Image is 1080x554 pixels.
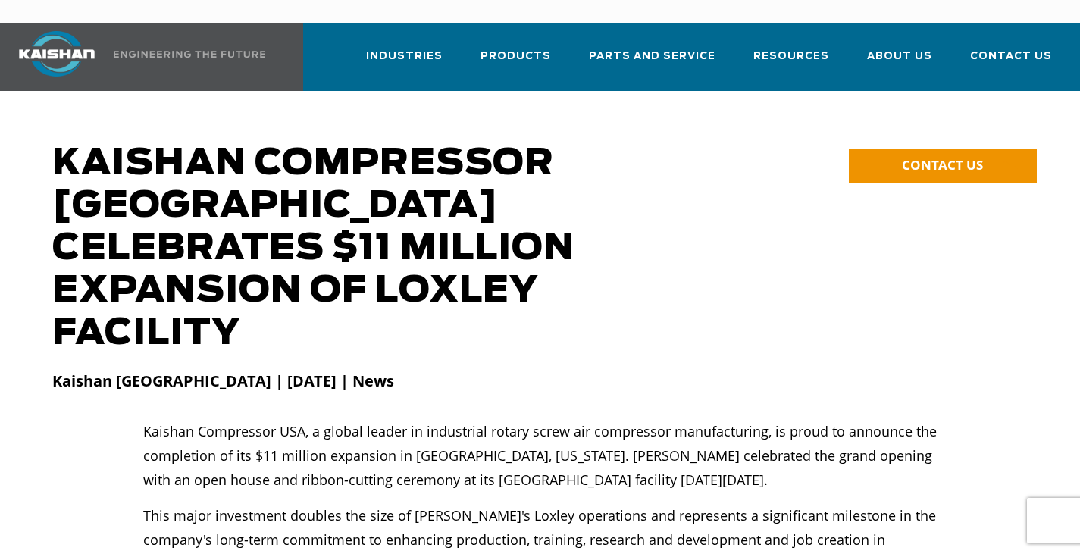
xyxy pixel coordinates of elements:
[366,36,443,88] a: Industries
[481,48,551,65] span: Products
[867,48,932,65] span: About Us
[970,48,1052,65] span: Contact Us
[143,419,937,492] p: Kaishan Compressor USA, a global leader in industrial rotary screw air compressor manufacturing, ...
[589,48,715,65] span: Parts and Service
[589,36,715,88] a: Parts and Service
[849,149,1037,183] a: CONTACT US
[52,146,574,352] span: Kaishan Compressor [GEOGRAPHIC_DATA] Celebrates $11 Million Expansion of Loxley Facility
[366,48,443,65] span: Industries
[114,51,265,58] img: Engineering the future
[970,36,1052,88] a: Contact Us
[753,48,829,65] span: Resources
[753,36,829,88] a: Resources
[902,156,983,174] span: CONTACT US
[867,36,932,88] a: About Us
[481,36,551,88] a: Products
[52,371,394,391] strong: Kaishan [GEOGRAPHIC_DATA] | [DATE] | News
